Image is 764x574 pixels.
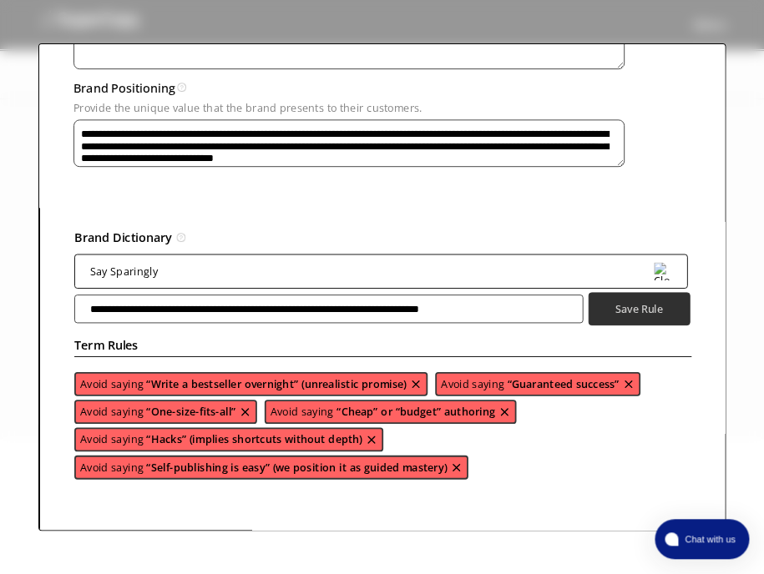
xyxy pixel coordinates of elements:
div: avoid-text-list [74,371,691,479]
b: “Hacks” (implies shortcuts without depth) [146,433,362,445]
img: delete [622,378,634,390]
img: delete [409,378,421,390]
img: delete [450,461,462,472]
button: atlas-launcher [655,519,749,559]
img: delete [365,433,377,445]
img: delete [239,405,250,417]
h2: Term Rules [74,333,139,355]
img: delete [498,405,509,417]
button: Save Rule [588,292,690,325]
p: Avoid saying [80,433,144,445]
b: “Write a bestseller overnight” (unrealistic promise) [146,378,406,390]
p: Avoid saying [80,461,144,472]
b: “Guaranteed success” [507,378,619,390]
p: Provide the unique value that the brand presents to their customers. [73,101,691,113]
b: “Self-publishing is easy” (we position it as guided mastery) [146,461,447,472]
img: Close [654,262,672,280]
span: Chat with us [678,532,739,546]
b: “Cheap” or “budget” authoring [336,405,495,417]
p: Avoid saying [80,378,144,390]
h3: Brand Positioning [73,76,175,98]
b: Save Rule [615,301,664,315]
p: Avoid saying [271,405,334,417]
p: Avoid saying [80,405,144,417]
img: Tooltip Icon [176,233,185,242]
textarea: textarea-textarea [73,119,624,167]
b: “One-size-fits-all” [146,405,235,417]
img: Tooltip Icon [177,83,186,92]
div: Say Sparingly [90,264,158,276]
h2: Brand Dictionary [74,225,172,248]
p: Avoid saying [441,378,504,390]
